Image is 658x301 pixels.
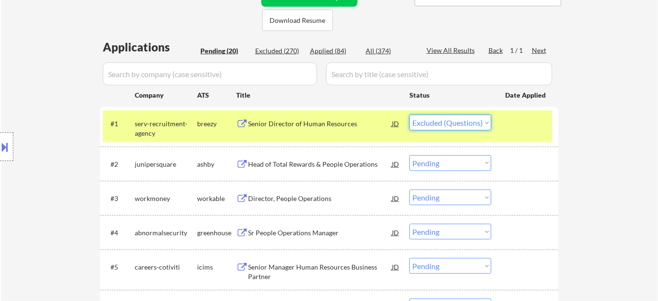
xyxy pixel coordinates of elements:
[310,46,358,56] div: Applied (84)
[197,119,236,129] div: breezy
[409,86,491,103] div: Status
[248,119,392,129] div: Senior Director of Human Resources
[262,10,333,31] button: Download Resume
[197,262,236,272] div: icims
[110,262,127,272] div: #5
[391,115,400,132] div: JD
[197,228,236,238] div: greenhouse
[391,155,400,172] div: JD
[510,46,532,55] div: 1 / 1
[255,46,303,56] div: Excluded (270)
[236,90,400,100] div: Title
[505,90,547,100] div: Date Applied
[248,194,392,203] div: Director, People Operations
[248,228,392,238] div: Sr People Operations Manager
[248,262,392,281] div: Senior Manager Human Resources Business Partner
[197,160,236,169] div: ashby
[391,258,400,275] div: JD
[326,62,552,85] input: Search by title (case sensitive)
[135,262,197,272] div: careers-cotiviti
[532,46,547,55] div: Next
[366,46,413,56] div: All (374)
[197,90,236,100] div: ATS
[248,160,392,169] div: Head of Total Rewards & People Operations
[103,62,317,85] input: Search by company (case sensitive)
[391,224,400,241] div: JD
[197,194,236,203] div: workable
[489,46,504,55] div: Back
[200,46,248,56] div: Pending (20)
[391,190,400,207] div: JD
[427,46,478,55] div: View All Results
[103,41,197,53] div: Applications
